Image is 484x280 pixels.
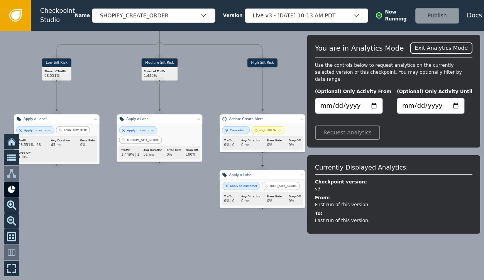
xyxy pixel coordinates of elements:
[247,58,278,67] div: High Sift Risk
[229,117,296,122] div: Action: Create Alert
[100,12,200,20] div: SHOPIFY_CREATE_ORDER
[75,12,90,19] span: Name
[167,148,182,152] div: Error Rate
[230,184,257,188] div: Apply to customer
[186,148,198,152] div: Drop Off
[315,194,472,201] div: From:
[410,42,472,54] button: Exit Analytics Mode
[224,143,230,148] div: 0%
[223,12,243,19] span: Version
[127,137,159,142] div: MEDIUM_SIFT_SCORE
[224,194,235,198] div: Traffic
[121,152,134,157] div: 1.449%
[80,143,95,148] div: 0%
[92,8,215,23] button: SHOPIFY_CREATE_ORDER
[385,8,409,22] span: Now Running
[270,184,297,188] div: HIGH_SIFT_SCORE
[241,143,260,148] div: 0 ms
[289,198,301,203] div: 0%
[224,139,235,143] div: Traffic
[253,12,352,20] div: Live v3 - [DATE] 10:13 AM PDT
[44,73,69,78] div: 98.551%
[397,89,472,94] label: (Optional) Only Activity Until
[127,128,154,132] div: Apply to customer
[245,8,368,23] button: Live v3 - [DATE] 10:13 AM PDT
[315,62,472,83] div: Use the controls below to request analytics on the currently selected version of this checkpoint....
[224,198,230,203] div: 0%
[142,58,178,67] div: Medium Sift Risk
[186,152,198,157] div: 100%
[259,128,281,132] div: High Sift Score
[315,210,472,217] div: To:
[144,148,162,152] div: Avg Duration
[289,139,301,143] div: Drop Off
[241,194,260,198] div: Avg Duration
[64,128,87,132] div: LOW_SIFT_RISK
[289,194,301,198] div: Drop Off
[42,58,71,67] div: Low Sift Risk
[289,143,301,148] div: 0%
[232,198,235,203] div: 0
[126,117,193,122] div: Apply a Label
[267,143,282,148] div: 0%
[315,89,391,94] label: (Optional) Only Activity From
[267,194,282,198] div: Error Rate
[315,185,472,192] div: v 3
[315,43,410,53] div: You are in Analytics Mode
[19,143,34,148] div: 98.551%
[315,178,472,185] div: Checkpoint version:
[24,117,90,122] div: Apply a Label
[51,143,70,148] div: 45 ms
[19,151,31,155] div: Drop Off
[267,198,282,203] div: 0%
[144,70,175,73] div: Share of Traffic
[315,163,472,175] div: Currently Displayed Analytics:
[36,143,41,148] div: 68
[229,172,296,177] div: Apply a Label
[44,70,69,73] div: Share of Traffic
[137,152,139,157] div: 1
[19,139,41,143] div: Traffic
[232,143,235,148] div: 0
[315,217,472,224] div: Last run of this version.
[40,6,75,25] span: Checkpoint Studio
[19,155,31,160] div: 100%
[167,152,182,157] div: 0%
[267,139,282,143] div: Error Rate
[230,128,247,132] div: Create Alert
[144,73,175,78] div: 1.449%
[51,139,70,143] div: Avg Duration
[241,198,260,203] div: 0 ms
[121,148,139,152] div: Traffic
[80,139,95,143] div: Error Rate
[315,201,472,208] div: First run of this version.
[144,152,162,157] div: 51 ms
[24,128,52,132] div: Apply to customer
[241,139,260,143] div: Avg Duration
[467,11,482,20] span: Docs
